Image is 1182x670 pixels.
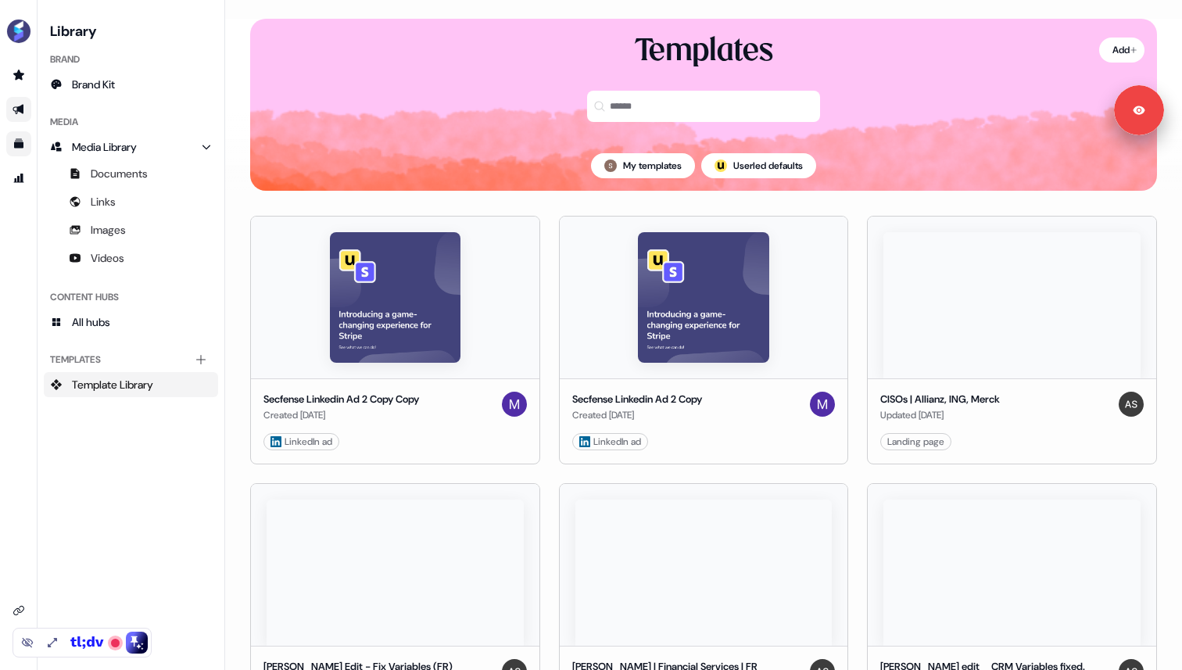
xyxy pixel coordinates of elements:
[6,63,31,88] a: Go to prospects
[72,139,137,155] span: Media Library
[559,216,849,464] button: Secfense Linkedin Ad 2 CopySecfense Linkedin Ad 2 CopyCreated [DATE]Maisie LinkedIn ad
[44,285,218,310] div: Content Hubs
[250,216,540,464] button: Secfense Linkedin Ad 2 Copy CopySecfense Linkedin Ad 2 Copy CopyCreated [DATE]Maisie LinkedIn ad
[6,166,31,191] a: Go to attribution
[6,632,31,657] a: Go to integrations
[701,153,816,178] button: userled logo;Userled defaults
[715,159,727,172] img: userled logo
[1099,38,1144,63] button: Add
[572,392,702,407] div: Secfense Linkedin Ad 2 Copy
[91,222,126,238] span: Images
[270,434,332,450] div: LinkedIn ad
[44,109,218,134] div: Media
[591,153,695,178] button: My templates
[44,47,218,72] div: Brand
[72,77,115,92] span: Brand Kit
[44,372,218,397] a: Template Library
[44,189,218,214] a: Links
[867,216,1157,464] button: CISOs | Allianz, ING, MerckCISOs | Allianz, ING, MerckUpdated [DATE]AntoniLanding page
[502,392,527,417] img: Maisie
[263,392,419,407] div: Secfense Linkedin Ad 2 Copy Copy
[91,166,148,181] span: Documents
[883,232,1141,378] img: CISOs | Allianz, ING, Merck
[880,407,1000,423] div: Updated [DATE]
[44,310,218,335] a: All hubs
[638,232,768,363] img: Secfense Linkedin Ad 2 Copy
[880,392,1000,407] div: CISOs | Allianz, ING, Merck
[91,194,116,210] span: Links
[330,232,460,363] img: Secfense Linkedin Ad 2 Copy Copy
[44,245,218,271] a: Videos
[44,19,218,41] h3: Library
[44,134,218,159] a: Media Library
[1119,392,1144,417] img: Antoni
[579,434,641,450] div: LinkedIn ad
[6,97,31,122] a: Go to outbound experience
[72,377,153,392] span: Template Library
[6,598,31,623] a: Go to integrations
[44,161,218,186] a: Documents
[6,131,31,156] a: Go to templates
[604,159,617,172] img: Sara
[635,31,773,72] div: Templates
[44,217,218,242] a: Images
[572,407,702,423] div: Created [DATE]
[715,159,727,172] div: ;
[72,314,110,330] span: All hubs
[91,250,124,266] span: Videos
[883,500,1141,646] img: Ryan edit _ CRM Variables fixed.
[263,407,419,423] div: Created [DATE]
[267,500,524,646] img: Ryan Edit - Fix Variables (FR)
[44,72,218,97] a: Brand Kit
[810,392,835,417] img: Maisie
[887,434,944,450] div: Landing page
[575,500,833,646] img: Sara | Financial Services | FR
[44,347,218,372] div: Templates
